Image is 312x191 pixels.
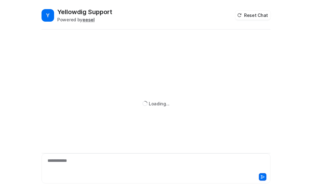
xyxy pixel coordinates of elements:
h2: Yellowdig Support [57,8,112,16]
div: Powered by [57,16,112,23]
div: Loading... [149,100,170,107]
span: Y [42,9,54,22]
button: Reset Chat [235,11,270,20]
b: eesel [82,17,95,22]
